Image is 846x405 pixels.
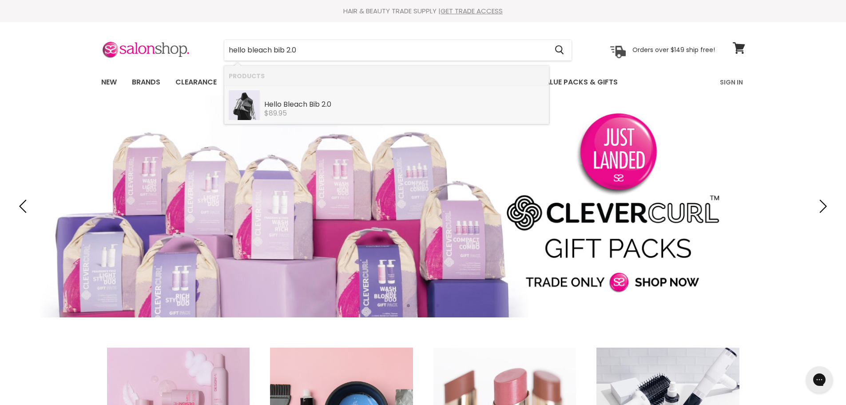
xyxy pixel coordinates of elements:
li: Page dot 4 [436,304,439,307]
li: Products: Hello Bleach Bib 2.0 [224,86,549,124]
b: Hello [264,99,282,109]
li: Page dot 2 [417,304,420,307]
a: Sign In [715,73,748,92]
button: Search [548,40,572,60]
button: Next [813,197,830,215]
ul: Main menu [95,69,670,95]
button: Previous [16,197,33,215]
li: Page dot 3 [426,304,429,307]
div: HAIR & BEAUTY TRADE SUPPLY | [90,7,756,16]
a: New [95,73,123,92]
span: $89.95 [264,108,287,118]
form: Product [224,40,572,61]
nav: Main [90,69,756,95]
img: ScreenShot2023-09-28at8.05.29am_200x.png [229,90,260,120]
b: Bib [309,99,320,109]
input: Search [224,40,548,60]
a: Value Packs & Gifts [533,73,624,92]
a: GET TRADE ACCESS [441,6,503,16]
b: 2.0 [322,99,331,109]
iframe: Gorgias live chat messenger [802,363,837,396]
a: Clearance [169,73,223,92]
b: Bleach [283,99,307,109]
p: Orders over $149 ship free! [632,46,715,54]
li: Page dot 1 [407,304,410,307]
li: Products [224,66,549,86]
a: Brands [125,73,167,92]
